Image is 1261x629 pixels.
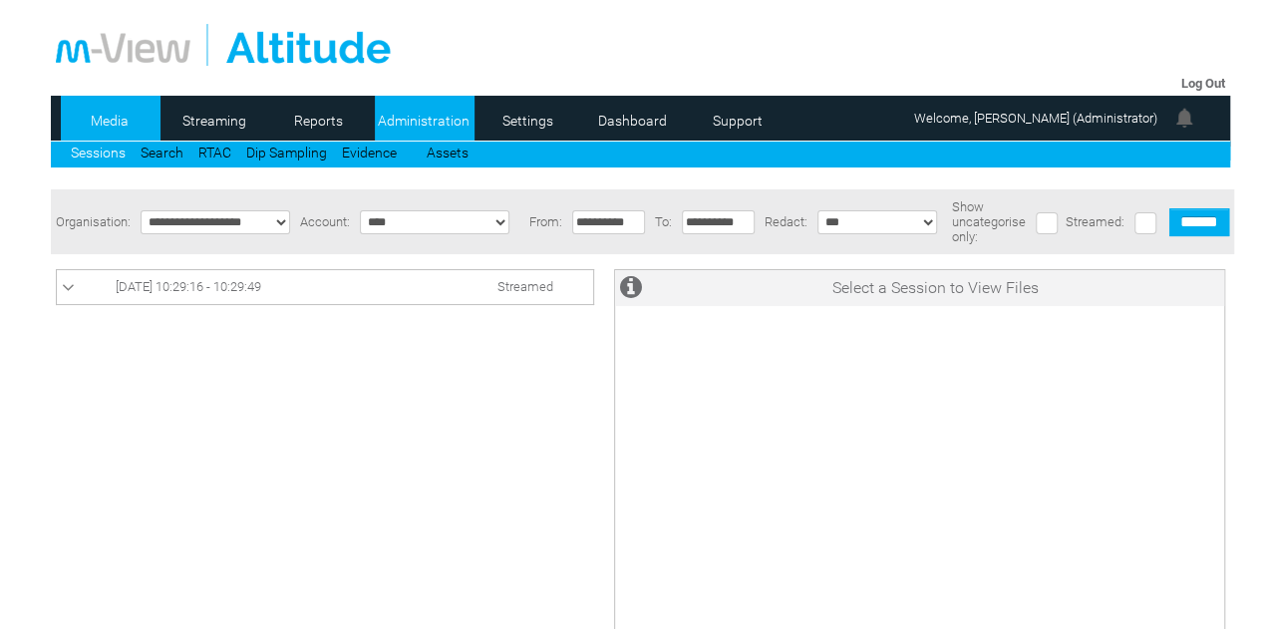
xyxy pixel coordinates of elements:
img: bell24.png [1172,106,1196,130]
a: Dip Sampling [246,145,327,160]
a: Dashboard [584,106,681,136]
a: Settings [479,106,576,136]
td: Organisation: [51,189,136,254]
td: Select a Session to View Files [647,270,1224,306]
a: Log Out [1181,76,1225,91]
a: Sessions [71,145,126,160]
td: Redact: [760,189,812,254]
td: Account: [295,189,355,254]
a: Administration [375,106,472,136]
a: Support [689,106,786,136]
td: From: [524,189,567,254]
a: Evidence [342,145,397,160]
a: RTAC [198,145,231,160]
span: Streamed: [1066,214,1124,229]
span: Show uncategorise only: [952,199,1026,244]
a: Assets [427,145,469,160]
a: Search [141,145,183,160]
span: [DATE] 10:29:16 - 10:29:49 [116,279,261,294]
a: Reports [270,106,367,136]
a: Streaming [165,106,262,136]
span: Streamed [497,279,553,294]
span: Welcome, [PERSON_NAME] (Administrator) [914,111,1157,126]
a: [DATE] 10:29:16 - 10:29:49 [62,275,588,299]
a: Media [61,106,158,136]
td: To: [650,189,677,254]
